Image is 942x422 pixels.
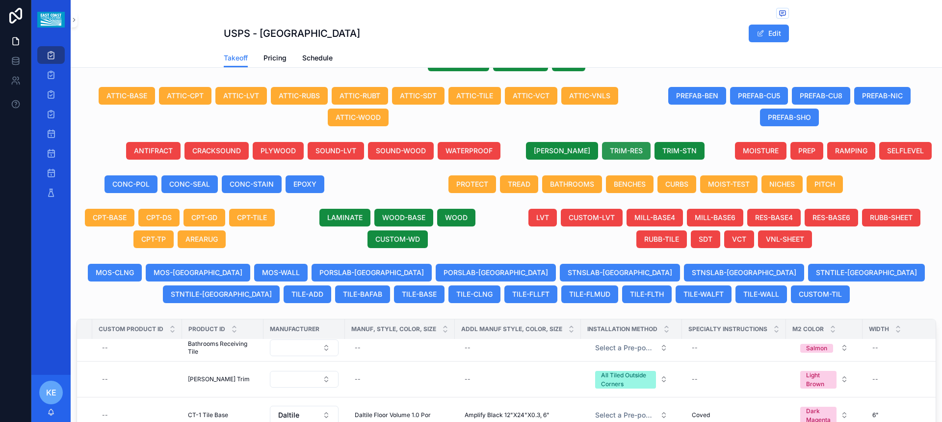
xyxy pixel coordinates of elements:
[805,209,858,226] button: RES-BASE6
[743,146,779,156] span: MOISTURE
[270,325,319,333] span: Manufacturer
[154,268,242,278] span: MOS-[GEOGRAPHIC_DATA]
[269,339,339,357] a: Select Button
[691,230,720,248] button: SDT
[587,366,676,393] a: Select Button
[102,411,108,419] div: --
[461,340,575,356] a: --
[806,344,827,353] div: Salmon
[749,25,789,42] button: Edit
[184,142,249,160] button: CRACKSOUND
[340,91,380,101] span: ATTIC-RUBT
[215,87,267,105] button: ATTIC-LVT
[662,146,697,156] span: TRIM-STN
[870,213,913,223] span: RUBB-SHEET
[382,213,425,223] span: WOOD-BASE
[394,285,445,303] button: TILE-BASE
[692,344,698,352] div: --
[835,146,867,156] span: RAMPING
[688,371,780,387] a: --
[261,146,296,156] span: PLYWOOD
[868,371,930,387] a: --
[102,375,108,383] div: --
[595,410,656,420] span: Select a Pre-populated Installation Method
[328,109,389,126] button: ATTIC-WOOD
[622,285,672,303] button: TILE-FLTH
[644,234,679,244] span: RUBB-TILE
[368,142,434,160] button: SOUND-WOOD
[99,325,163,333] span: Custom Product ID
[375,234,420,244] span: CUSTOM-WD
[402,289,437,299] span: TILE-BASE
[500,175,538,193] button: TREAD
[872,344,878,352] div: --
[792,339,856,357] button: Select Button
[141,234,166,244] span: CPT-TP
[587,338,676,357] a: Select Button
[800,91,842,101] span: PREFAB-CU8
[444,268,548,278] span: PORSLAB-[GEOGRAPHIC_DATA]
[254,264,308,281] button: MOS-WALL
[437,209,475,226] button: WOOD
[327,213,363,223] span: LAMINATE
[224,53,248,63] span: Takeoff
[758,230,812,248] button: VNL-SHEET
[448,285,500,303] button: TILE-CLNG
[112,179,150,189] span: CONC-POL
[806,371,831,389] div: Light Brown
[223,91,259,101] span: ATTIC-LVT
[161,175,218,193] button: CONC-SEAL
[448,87,501,105] button: ATTIC-TILE
[146,213,172,223] span: CPT-DS
[654,142,705,160] button: TRIM-STN
[595,343,656,353] span: Select a Pre-populated Installation Method
[188,375,250,383] span: [PERSON_NAME] Trim
[171,289,272,299] span: STNTILE-[GEOGRAPHIC_DATA]
[465,411,549,419] span: Amplify Black 12"X24"X0.3, 6"
[183,209,225,226] button: CPT-GD
[308,142,364,160] button: SOUND-LVT
[284,285,331,303] button: TILE-ADD
[351,340,449,356] a: --
[188,411,228,419] span: CT-1 Tile Base
[191,213,217,223] span: CPT-GD
[869,325,889,333] span: Width
[790,142,823,160] button: PREP
[688,325,767,333] span: Specialty Instructions
[769,179,795,189] span: NICHES
[271,87,328,105] button: ATTIC-RUBS
[291,289,323,299] span: TILE-ADD
[98,340,176,356] a: --
[448,175,496,193] button: PROTECT
[98,371,176,387] a: --
[85,209,134,226] button: CPT-BASE
[528,209,557,226] button: LVT
[587,366,676,393] button: Select Button
[550,179,594,189] span: BATHROOMS
[229,209,275,226] button: CPT-TILE
[188,340,258,356] a: Bathrooms Receiving Tile
[367,230,428,248] button: CUSTOM-WD
[237,213,267,223] span: CPT-TILE
[263,49,287,69] a: Pricing
[456,91,493,101] span: ATTIC-TILE
[657,175,696,193] button: CURBS
[792,366,857,393] a: Select Button
[792,87,850,105] button: PREFAB-CU8
[230,179,274,189] span: CONC-STAIN
[508,179,530,189] span: TREAD
[93,213,127,223] span: CPT-BASE
[134,146,173,156] span: ANTIFRACT
[262,268,300,278] span: MOS-WALL
[188,411,258,419] a: CT-1 Tile Base
[400,91,437,101] span: ATTIC-SDT
[315,146,356,156] span: SOUND-LVT
[456,179,488,189] span: PROTECT
[465,375,471,383] div: --
[312,264,432,281] button: PORSLAB-[GEOGRAPHIC_DATA]
[376,146,426,156] span: SOUND-WOOD
[814,179,835,189] span: PITCH
[222,175,282,193] button: CONC-STAIN
[688,340,780,356] a: --
[126,142,181,160] button: ANTIFRACT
